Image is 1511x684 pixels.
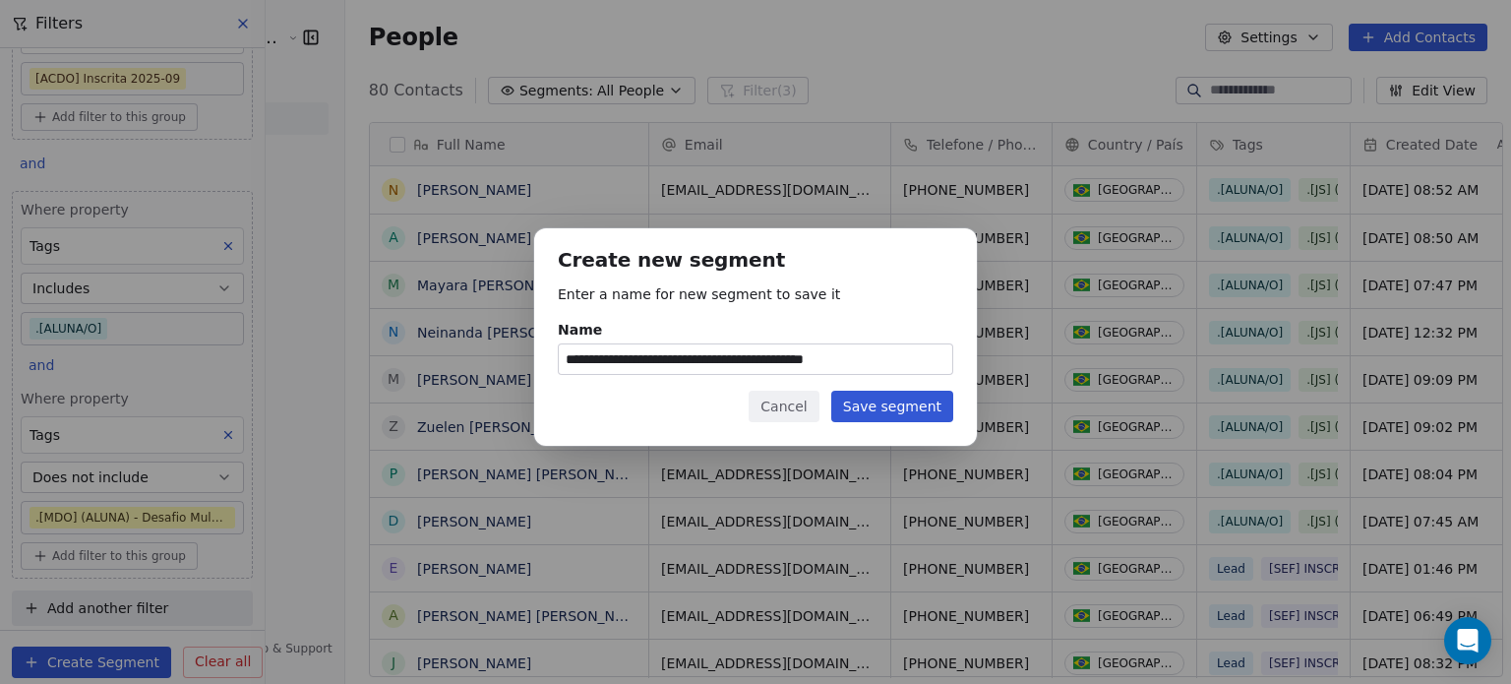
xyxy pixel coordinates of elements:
button: Cancel [749,391,818,422]
input: Name [559,344,952,374]
div: Name [558,320,953,340]
button: Save segment [831,391,953,422]
h1: Create new segment [558,252,953,273]
p: Enter a name for new segment to save it [558,284,953,304]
